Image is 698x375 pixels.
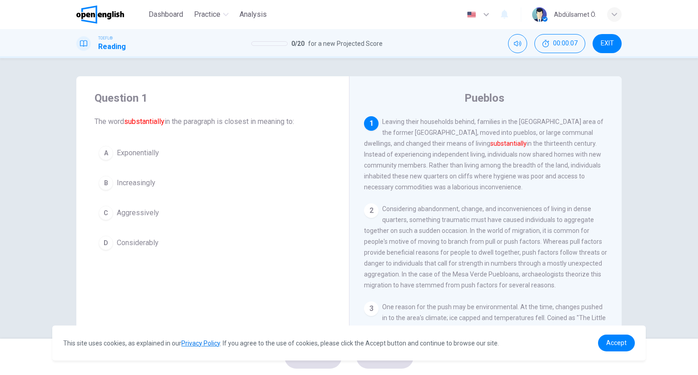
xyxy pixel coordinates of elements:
img: Profile picture [532,7,547,22]
img: en [466,11,477,18]
button: AExponentially [95,142,331,164]
span: Leaving their households behind, families in the [GEOGRAPHIC_DATA] area of the former [GEOGRAPHIC... [364,118,603,191]
div: A [99,146,113,160]
span: 00:00:07 [553,40,578,47]
span: Accept [606,339,627,346]
span: The word in the paragraph is closest in meaning to: [95,116,331,127]
div: 1 [364,116,379,131]
span: EXIT [601,40,614,47]
font: substantially [490,140,527,147]
button: Analysis [236,6,270,23]
h4: Question 1 [95,91,331,105]
span: Analysis [239,9,267,20]
button: Practice [190,6,232,23]
span: Increasingly [117,178,155,188]
div: Hide [534,34,585,53]
span: This site uses cookies, as explained in our . If you agree to the use of cookies, please click th... [63,340,499,347]
div: Mute [508,34,527,53]
div: Abdülsamet Ö. [554,9,596,20]
div: D [99,236,113,250]
span: 0 / 20 [291,38,304,49]
div: C [99,206,113,220]
button: 00:00:07 [534,34,585,53]
button: DConsiderably [95,232,331,254]
div: B [99,176,113,190]
a: OpenEnglish logo [76,5,145,24]
button: BIncreasingly [95,172,331,194]
span: for a new Projected Score [308,38,383,49]
img: OpenEnglish logo [76,5,124,24]
span: Practice [194,9,220,20]
a: Privacy Policy [181,340,220,347]
span: Exponentially [117,148,159,158]
button: EXIT [593,34,622,53]
h4: Pueblos [464,91,504,105]
div: 3 [364,301,379,316]
button: Dashboard [145,6,187,23]
a: dismiss cookie message [598,335,635,351]
span: TOEFL® [98,35,113,41]
div: 2 [364,203,379,218]
font: substantially [124,117,165,126]
div: cookieconsent [52,326,646,360]
span: Considerably [117,237,159,248]
span: Considering abandonment, change, and inconveniences of living in dense quarters, something trauma... [364,205,607,289]
button: CAggressively [95,202,331,224]
span: Dashboard [149,9,183,20]
span: Aggressively [117,207,159,218]
h1: Reading [98,41,126,52]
